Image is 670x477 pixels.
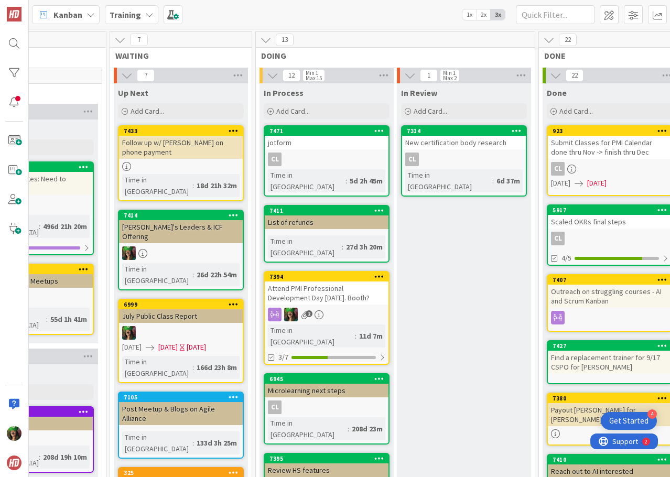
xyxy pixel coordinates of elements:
[122,246,136,260] img: SL
[192,269,194,280] span: :
[118,125,244,201] a: 7433Follow up w/ [PERSON_NAME] on phone paymentTime in [GEOGRAPHIC_DATA]:18d 21h 32m
[269,207,388,214] div: 7411
[119,402,243,425] div: Post Meetup & Blogs on Agile Alliance
[405,153,419,166] div: CL
[119,136,243,159] div: Follow up w/ [PERSON_NAME] on phone payment
[343,241,385,253] div: 27d 3h 20m
[22,2,48,14] span: Support
[306,310,312,317] span: 2
[265,272,388,305] div: 7394Attend PMI Professional Development Day [DATE]. Booth?
[265,215,388,229] div: List of refunds
[119,211,243,220] div: 7414
[348,423,349,435] span: :
[269,273,388,280] div: 7394
[420,69,438,82] span: 1
[345,175,347,187] span: :
[119,300,243,323] div: 6999July Public Class Report
[647,409,657,419] div: 4
[261,50,522,61] span: DOING
[7,426,21,441] img: SL
[124,469,243,476] div: 325
[609,416,649,426] div: Get Started
[587,178,607,189] span: [DATE]
[265,463,388,477] div: Review HS features
[265,374,388,384] div: 6945
[194,362,240,373] div: 166d 23h 8m
[265,308,388,321] div: SL
[265,374,388,397] div: 6945Microlearning next steps
[131,106,164,116] span: Add Card...
[265,384,388,397] div: Microlearning next steps
[516,5,595,24] input: Quick Filter...
[40,451,90,463] div: 208d 19h 10m
[124,212,243,219] div: 7414
[7,456,21,470] img: avatar
[462,9,477,20] span: 1x
[265,272,388,281] div: 7394
[122,342,142,353] span: [DATE]
[414,106,447,116] span: Add Card...
[561,253,571,264] span: 4/5
[115,50,239,61] span: WAITING
[559,34,577,46] span: 22
[39,221,40,232] span: :
[192,180,194,191] span: :
[407,127,526,135] div: 7314
[491,9,505,20] span: 3x
[119,220,243,243] div: [PERSON_NAME]'s Leaders & ICF Offering
[402,126,526,149] div: 7314New certification body research
[39,451,40,463] span: :
[544,50,667,61] span: DONE
[55,4,57,13] div: 2
[559,106,593,116] span: Add Card...
[401,88,437,98] span: In Review
[347,175,385,187] div: 5d 2h 45m
[192,362,194,373] span: :
[265,281,388,305] div: Attend PMI Professional Development Day [DATE]. Booth?
[122,326,136,340] img: SL
[119,326,243,340] div: SL
[194,437,240,449] div: 133d 3h 25m
[551,162,565,176] div: CL
[118,88,148,98] span: Up Next
[268,153,282,166] div: CL
[119,393,243,402] div: 7105
[268,169,345,192] div: Time in [GEOGRAPHIC_DATA]
[268,324,355,348] div: Time in [GEOGRAPHIC_DATA]
[265,126,388,136] div: 7471
[601,412,657,430] div: Open Get Started checklist, remaining modules: 4
[137,69,155,82] span: 7
[40,221,90,232] div: 496d 21h 20m
[265,454,388,463] div: 7395
[187,342,206,353] div: [DATE]
[46,313,48,325] span: :
[355,330,356,342] span: :
[119,211,243,243] div: 7414[PERSON_NAME]'s Leaders & ICF Offering
[119,309,243,323] div: July Public Class Report
[264,205,390,263] a: 7411List of refundsTime in [GEOGRAPHIC_DATA]:27d 3h 20m
[158,342,178,353] span: [DATE]
[349,423,385,435] div: 208d 23m
[492,175,494,187] span: :
[124,127,243,135] div: 7433
[268,400,282,414] div: CL
[284,308,298,321] img: SL
[269,455,388,462] div: 7395
[130,34,148,46] span: 7
[547,88,567,98] span: Done
[443,75,457,81] div: Max 2
[443,70,456,75] div: Min 1
[268,417,348,440] div: Time in [GEOGRAPHIC_DATA]
[265,153,388,166] div: CL
[356,330,385,342] div: 11d 7m
[119,300,243,309] div: 6999
[401,125,527,197] a: 7314New certification body researchCLTime in [GEOGRAPHIC_DATA]:6d 37m
[566,69,583,82] span: 22
[122,431,192,454] div: Time in [GEOGRAPHIC_DATA]
[119,246,243,260] div: SL
[119,126,243,159] div: 7433Follow up w/ [PERSON_NAME] on phone payment
[269,375,388,383] div: 6945
[405,169,492,192] div: Time in [GEOGRAPHIC_DATA]
[119,126,243,136] div: 7433
[551,178,570,189] span: [DATE]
